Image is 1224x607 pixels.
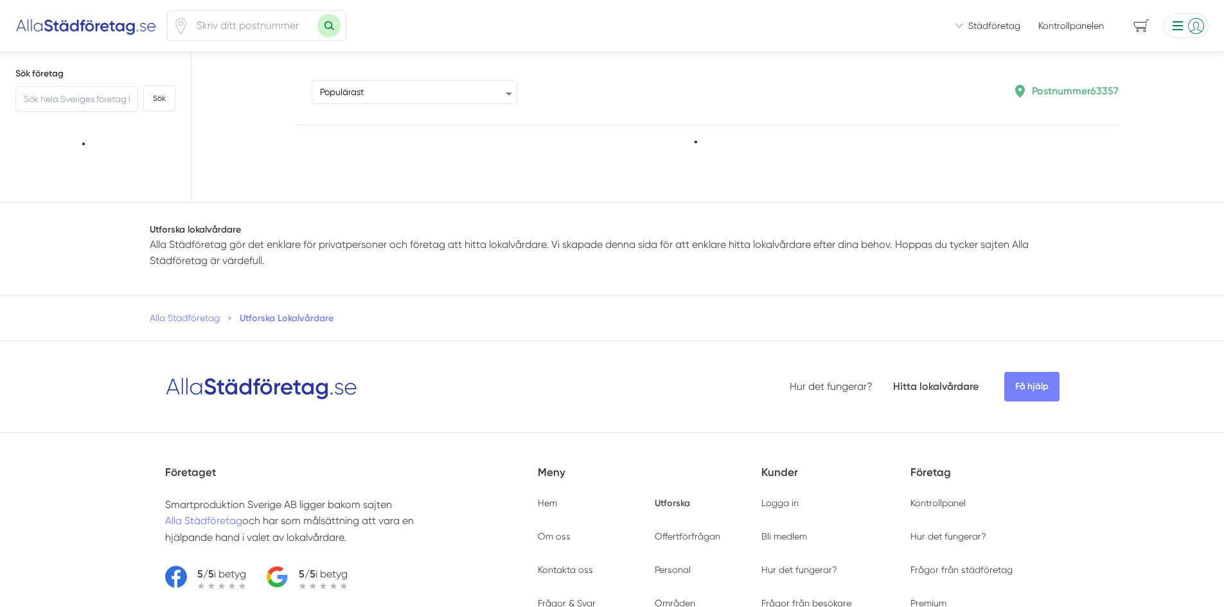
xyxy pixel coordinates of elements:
span: navigation-cart [1124,15,1158,37]
span: » [227,312,232,324]
p: i betyg [299,566,348,582]
strong: 5/5 [197,568,214,580]
a: Alla Städföretag [165,515,242,527]
p: Alla Städföretag gör det enklare för privatpersoner och företag att hitta lokalvårdare. Vi skapad... [150,236,1075,269]
button: Sök med postnummer [317,14,341,37]
a: Utforska [655,497,690,509]
a: Kontakta oss [538,565,593,575]
nav: Breadcrumb [150,312,1075,324]
a: Frågor från städföretag [910,565,1013,575]
a: Kontrollpanelen [1038,19,1104,32]
span: Klicka för att använda din position. [173,18,189,34]
h5: Meny [538,464,761,497]
a: Offertförfrågan [655,531,720,541]
a: Hitta lokalvårdare [893,380,979,392]
strong: 5/5 [299,568,315,580]
h5: Kunder [761,464,910,497]
a: Hem [538,498,557,508]
button: Sök [143,85,175,112]
p: i betyg [197,566,246,582]
h5: Sök företag [15,67,175,80]
a: Utforska Lokalvårdare [240,312,333,324]
h5: Företag [910,464,1060,497]
span: Få hjälp [1004,372,1060,401]
svg: Pin / Karta [173,18,189,34]
a: Hur det fungerar? [761,565,837,575]
input: Skriv ditt postnummer [189,11,317,40]
a: Hur det fungerar? [790,380,873,392]
h1: Utforska lokalvårdare [150,223,1075,236]
p: Smartproduktion Sverige AB ligger bakom sajten och har som målsättning att vara en hjälpande hand... [165,497,453,545]
a: Om oss [538,531,571,541]
a: Kontrollpanel [910,498,966,508]
a: Alla Städföretag [150,313,220,323]
a: Personal [655,565,691,575]
img: Alla Städföretag [15,15,157,36]
h5: Företaget [165,464,538,497]
a: 5/5i betyg [165,566,246,590]
a: Hur det fungerar? [910,531,986,541]
a: Logga in [761,498,799,508]
p: Postnummer 63357 [1032,83,1119,99]
a: Bli medlem [761,531,807,541]
span: Städföretag [968,19,1020,32]
input: Sök hela Sveriges företag här... [15,86,138,112]
img: Logotyp Alla Städföretag [165,373,358,401]
a: 5/5i betyg [267,566,348,590]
